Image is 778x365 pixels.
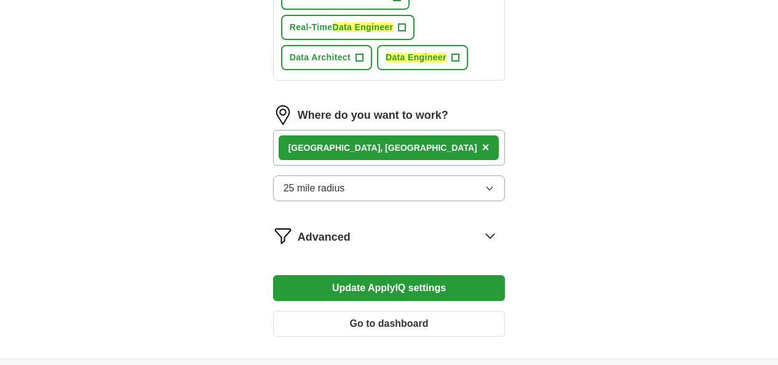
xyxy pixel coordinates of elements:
button: 25 mile radius [273,175,506,201]
button: Data Engineer [377,45,468,70]
label: Where do you want to work? [298,107,448,124]
span: Advanced [298,229,351,246]
div: [GEOGRAPHIC_DATA], [GEOGRAPHIC_DATA] [288,142,477,154]
img: location.png [273,105,293,125]
span: 25 mile radius [284,181,345,196]
span: × [482,140,490,154]
button: Go to dashboard [273,311,506,337]
button: Real-TimeData Engineer [281,15,415,40]
img: filter [273,226,293,246]
button: Data Architect [281,45,372,70]
span: Real-Time [290,21,394,34]
span: Data Architect [290,51,351,64]
em: Data Engineer [386,52,447,62]
button: × [482,138,490,157]
button: Update ApplyIQ settings [273,275,506,301]
em: Data Engineer [333,22,394,32]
